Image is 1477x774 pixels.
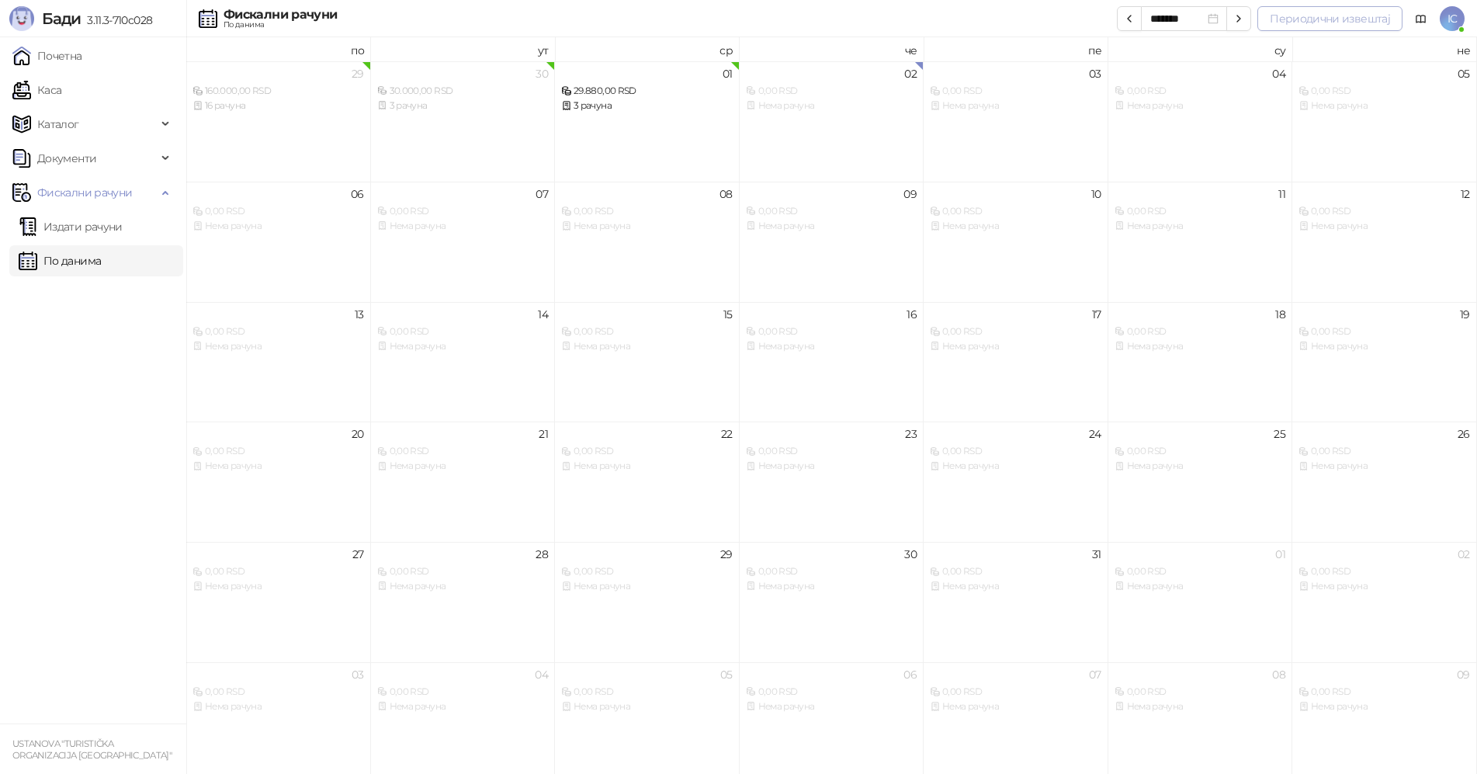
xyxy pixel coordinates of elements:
[1292,182,1477,302] td: 2025-10-12
[903,189,917,200] div: 09
[1115,685,1286,699] div: 0,00 RSD
[746,219,917,234] div: Нема рачуна
[924,182,1108,302] td: 2025-10-10
[192,325,364,339] div: 0,00 RSD
[930,685,1101,699] div: 0,00 RSD
[42,9,81,28] span: Бади
[536,189,548,200] div: 07
[555,422,740,542] td: 2025-10-22
[555,37,740,61] th: ср
[561,84,733,99] div: 29.880,00 RSD
[740,37,924,61] th: че
[352,549,364,560] div: 27
[371,422,556,542] td: 2025-10-21
[538,309,548,320] div: 14
[561,579,733,594] div: Нема рачуна
[19,245,101,276] a: По данима
[719,189,733,200] div: 08
[1440,6,1465,31] span: IC
[377,339,549,354] div: Нема рачуна
[561,339,733,354] div: Нема рачуна
[1298,339,1470,354] div: Нема рачуна
[371,37,556,61] th: ут
[371,542,556,662] td: 2025-10-28
[930,325,1101,339] div: 0,00 RSD
[192,685,364,699] div: 0,00 RSD
[924,302,1108,422] td: 2025-10-17
[905,429,917,439] div: 23
[352,669,364,680] div: 03
[555,302,740,422] td: 2025-10-15
[1292,302,1477,422] td: 2025-10-19
[536,549,548,560] div: 28
[740,422,924,542] td: 2025-10-23
[1108,61,1293,182] td: 2025-10-04
[352,429,364,439] div: 20
[1275,309,1285,320] div: 18
[1115,339,1286,354] div: Нема рачуна
[192,219,364,234] div: Нема рачуна
[186,182,371,302] td: 2025-10-06
[561,325,733,339] div: 0,00 RSD
[746,699,917,714] div: Нема рачуна
[536,68,548,79] div: 30
[561,699,733,714] div: Нема рачуна
[924,542,1108,662] td: 2025-10-31
[746,339,917,354] div: Нема рачуна
[1108,37,1293,61] th: су
[746,99,917,113] div: Нема рачуна
[186,37,371,61] th: по
[746,459,917,474] div: Нема рачуна
[1458,549,1470,560] div: 02
[1298,219,1470,234] div: Нема рачуна
[720,669,733,680] div: 05
[1115,99,1286,113] div: Нема рачуна
[377,325,549,339] div: 0,00 RSD
[192,444,364,459] div: 0,00 RSD
[746,685,917,699] div: 0,00 RSD
[924,61,1108,182] td: 2025-10-03
[1108,422,1293,542] td: 2025-10-25
[19,211,123,242] a: Издати рачуни
[1292,542,1477,662] td: 2025-11-02
[746,204,917,219] div: 0,00 RSD
[1292,422,1477,542] td: 2025-10-26
[12,738,172,761] small: USTANOVA "TURISTIČKA ORGANIZACIJA [GEOGRAPHIC_DATA]"
[1298,325,1470,339] div: 0,00 RSD
[930,459,1101,474] div: Нема рачуна
[1274,429,1285,439] div: 25
[746,579,917,594] div: Нема рачуна
[1298,685,1470,699] div: 0,00 RSD
[371,302,556,422] td: 2025-10-14
[1089,68,1101,79] div: 03
[907,309,917,320] div: 16
[192,579,364,594] div: Нема рачуна
[1257,6,1402,31] button: Периодични извештај
[1298,84,1470,99] div: 0,00 RSD
[9,6,34,31] img: Logo
[1461,189,1470,200] div: 12
[1089,669,1101,680] div: 07
[37,109,79,140] span: Каталог
[746,84,917,99] div: 0,00 RSD
[192,84,364,99] div: 160.000,00 RSD
[1115,579,1286,594] div: Нема рачуна
[924,37,1108,61] th: пе
[1298,699,1470,714] div: Нема рачуна
[930,84,1101,99] div: 0,00 RSD
[746,444,917,459] div: 0,00 RSD
[903,669,917,680] div: 06
[1457,669,1470,680] div: 09
[1292,61,1477,182] td: 2025-10-05
[930,579,1101,594] div: Нема рачуна
[740,542,924,662] td: 2025-10-30
[561,685,733,699] div: 0,00 RSD
[377,459,549,474] div: Нема рачуна
[12,75,61,106] a: Каса
[377,579,549,594] div: Нема рачуна
[192,459,364,474] div: Нема рачуна
[224,21,337,29] div: По данима
[1115,84,1286,99] div: 0,00 RSD
[37,143,96,174] span: Документи
[555,182,740,302] td: 2025-10-08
